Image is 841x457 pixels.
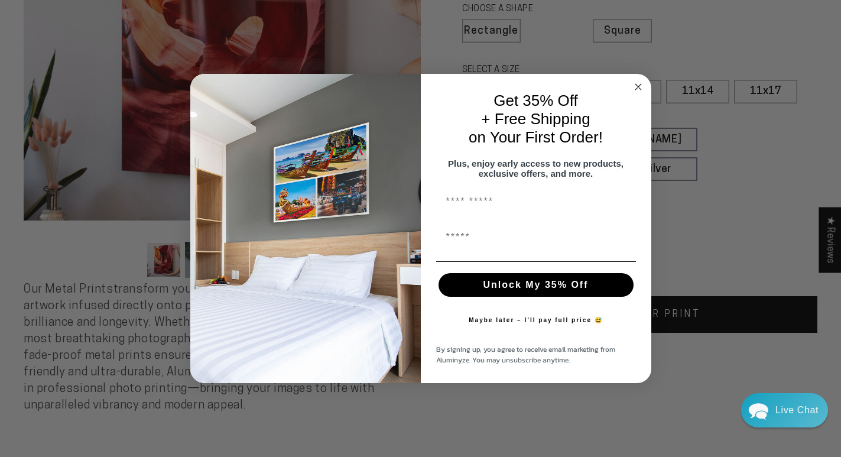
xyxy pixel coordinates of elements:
[436,344,615,365] span: By signing up, you agree to receive email marketing from Aluminyze. You may unsubscribe anytime.
[741,393,828,427] div: Chat widget toggle
[481,110,590,128] span: + Free Shipping
[190,74,421,384] img: 728e4f65-7e6c-44e2-b7d1-0292a396982f.jpeg
[463,309,609,332] button: Maybe later – I’ll pay full price 😅
[775,393,819,427] div: Contact Us Directly
[439,273,634,297] button: Unlock My 35% Off
[631,80,645,94] button: Close dialog
[493,92,578,109] span: Get 35% Off
[448,158,624,179] span: Plus, enjoy early access to new products, exclusive offers, and more.
[436,261,636,262] img: underline
[469,128,603,146] span: on Your First Order!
